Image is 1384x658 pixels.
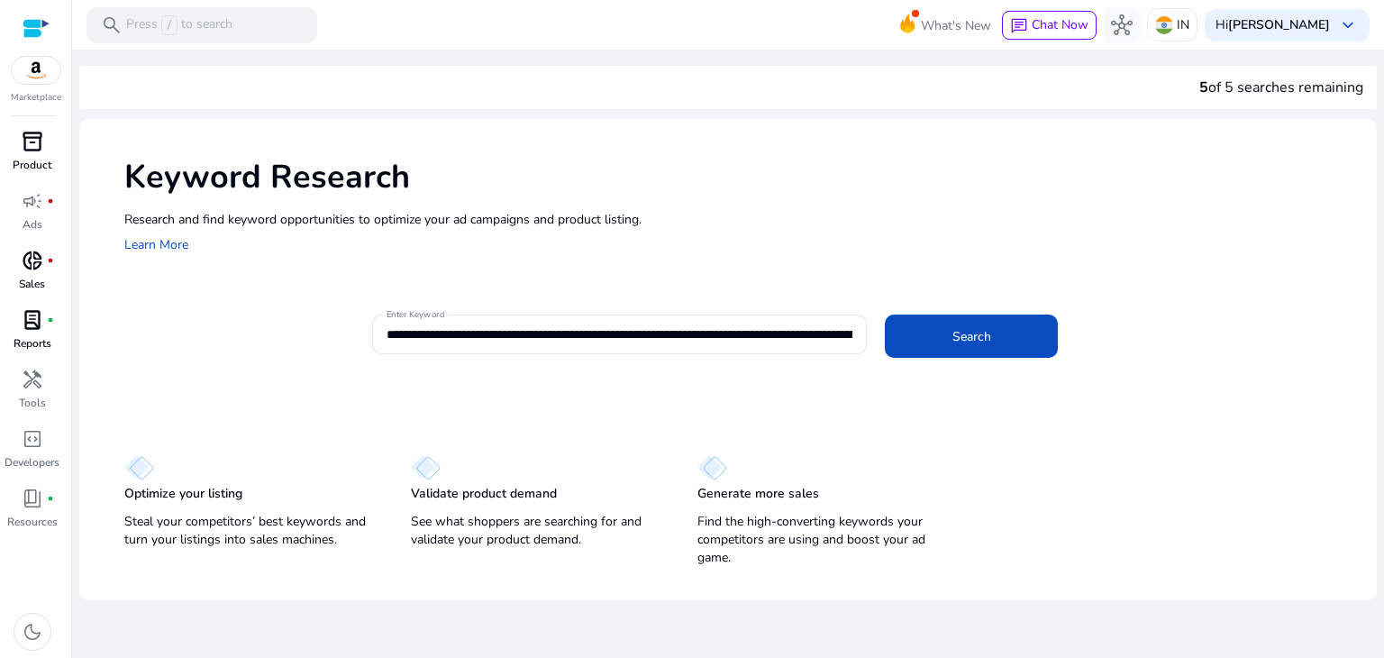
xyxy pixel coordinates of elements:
p: Resources [7,514,58,530]
a: Learn More [124,236,188,253]
p: Validate product demand [411,485,557,503]
img: diamond.svg [411,455,441,480]
span: inventory_2 [22,131,43,152]
span: fiber_manual_record [47,495,54,502]
span: / [161,15,178,35]
mat-label: Enter Keyword [387,308,444,321]
span: search [101,14,123,36]
p: Find the high-converting keywords your competitors are using and boost your ad game. [697,513,948,567]
span: What's New [921,10,991,41]
span: campaign [22,190,43,212]
span: code_blocks [22,428,43,450]
span: dark_mode [22,621,43,643]
span: fiber_manual_record [47,257,54,264]
p: Steal your competitors’ best keywords and turn your listings into sales machines. [124,513,375,549]
p: Optimize your listing [124,485,242,503]
span: lab_profile [22,309,43,331]
button: Search [885,315,1058,358]
p: IN [1177,9,1189,41]
span: keyboard_arrow_down [1337,14,1359,36]
p: Press to search [126,15,232,35]
span: Search [952,327,991,346]
span: handyman [22,369,43,390]
b: [PERSON_NAME] [1228,16,1330,33]
span: fiber_manual_record [47,316,54,324]
p: See what shoppers are searching for and validate your product demand. [411,513,661,549]
span: chat [1010,17,1028,35]
p: Marketplace [11,91,61,105]
span: Chat Now [1032,16,1088,33]
p: Tools [19,395,46,411]
img: amazon.svg [12,57,60,84]
p: Reports [14,335,51,352]
p: Developers [5,454,59,471]
p: Sales [19,276,45,292]
p: Hi [1216,19,1330,32]
h1: Keyword Research [124,158,1359,196]
p: Generate more sales [697,485,819,503]
img: in.svg [1155,16,1173,34]
span: donut_small [22,250,43,271]
p: Ads [23,216,42,233]
span: 5 [1199,78,1208,97]
img: diamond.svg [124,455,154,480]
span: hub [1111,14,1133,36]
button: hub [1104,7,1140,43]
p: Product [13,157,51,173]
button: chatChat Now [1002,11,1097,40]
img: diamond.svg [697,455,727,480]
span: book_4 [22,488,43,509]
div: of 5 searches remaining [1199,77,1363,98]
p: Research and find keyword opportunities to optimize your ad campaigns and product listing. [124,210,1359,229]
span: fiber_manual_record [47,197,54,205]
